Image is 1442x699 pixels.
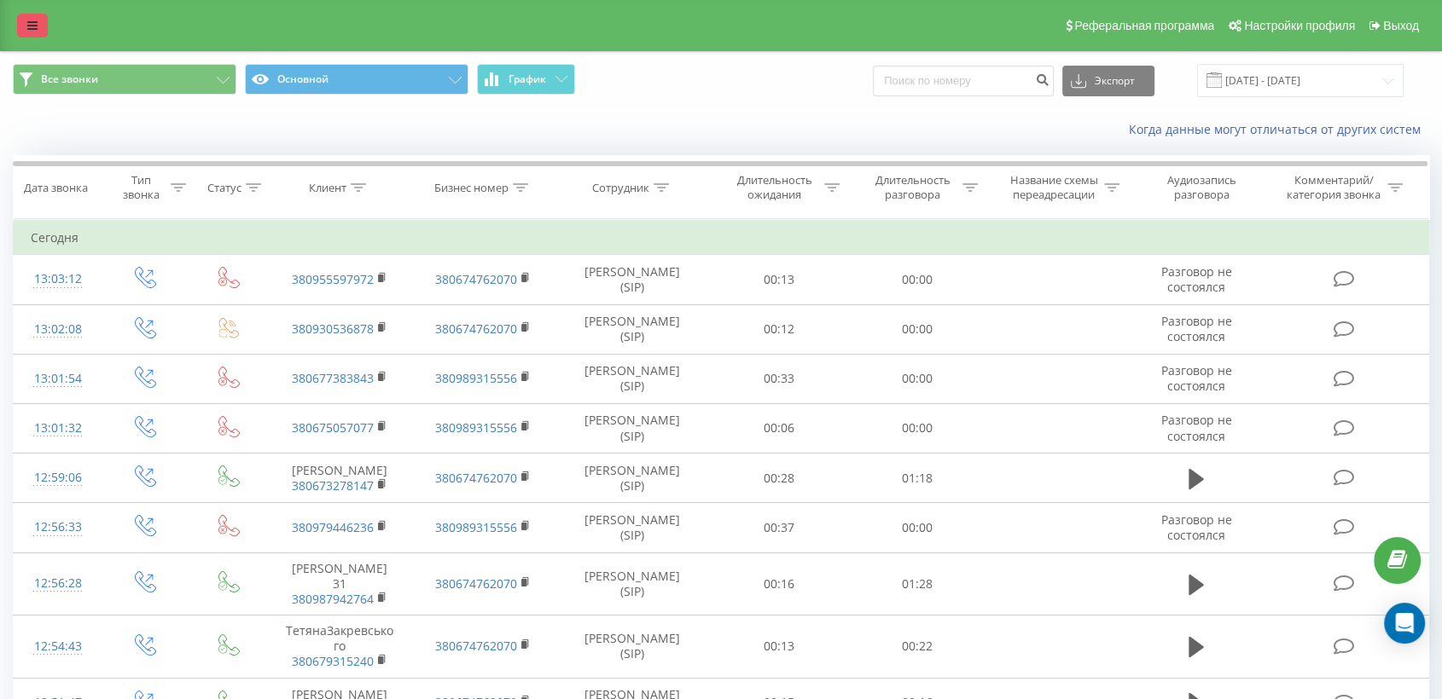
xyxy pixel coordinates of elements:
[1160,362,1231,394] span: Разговор не состоялся
[710,354,848,403] td: 00:33
[1147,173,1258,202] div: Аудиозапись разговора
[435,419,517,436] a: 380989315556
[14,221,1429,255] td: Сегодня
[292,653,374,669] a: 380679315240
[13,64,236,95] button: Все звонки
[292,519,374,535] a: 380979446236
[1383,19,1419,32] span: Выход
[292,321,374,337] a: 380930536878
[292,477,374,494] a: 380673278147
[1074,19,1214,32] span: Реферальная программа
[555,552,709,615] td: [PERSON_NAME] (SIP)
[435,638,517,654] a: 380674762070
[309,181,346,195] div: Клиент
[435,575,517,592] a: 380674762070
[592,181,649,195] div: Сотрудник
[31,263,84,296] div: 13:03:12
[710,255,848,304] td: 00:13
[268,615,411,679] td: ТетянаЗакревського
[1160,511,1231,543] span: Разговор не состоялся
[245,64,468,95] button: Основной
[710,552,848,615] td: 00:16
[1384,603,1425,644] div: Open Intercom Messenger
[477,64,575,95] button: График
[555,453,709,503] td: [PERSON_NAME] (SIP)
[268,552,411,615] td: [PERSON_NAME] 31
[729,173,820,202] div: Длительность ожидания
[292,591,374,607] a: 380987942764
[117,173,166,202] div: Тип звонка
[31,362,84,396] div: 13:01:54
[24,181,88,195] div: Дата звонка
[848,615,986,679] td: 00:22
[292,370,374,386] a: 380677383843
[509,73,546,85] span: График
[710,304,848,354] td: 00:12
[867,173,958,202] div: Длительность разговора
[31,630,84,663] div: 12:54:43
[31,412,84,445] div: 13:01:32
[292,419,374,436] a: 380675057077
[435,470,517,486] a: 380674762070
[207,181,241,195] div: Статус
[435,519,517,535] a: 380989315556
[41,72,98,86] span: Все звонки
[710,453,848,503] td: 00:28
[848,403,986,453] td: 00:00
[1062,66,1154,96] button: Экспорт
[31,461,84,494] div: 12:59:06
[31,567,84,600] div: 12:56:28
[435,370,517,386] a: 380989315556
[1160,313,1231,344] span: Разговор не состоялся
[848,503,986,552] td: 00:00
[555,354,709,403] td: [PERSON_NAME] (SIP)
[555,615,709,679] td: [PERSON_NAME] (SIP)
[435,321,517,337] a: 380674762070
[1129,121,1429,137] a: Когда данные могут отличаться от других систем
[710,503,848,552] td: 00:37
[1160,263,1231,295] span: Разговор не состоялся
[1283,173,1383,202] div: Комментарий/категория звонка
[31,511,84,544] div: 12:56:33
[848,304,986,354] td: 00:00
[710,615,848,679] td: 00:13
[555,403,709,453] td: [PERSON_NAME] (SIP)
[435,271,517,287] a: 380674762070
[31,313,84,346] div: 13:02:08
[555,503,709,552] td: [PERSON_NAME] (SIP)
[848,354,986,403] td: 00:00
[1160,412,1231,443] span: Разговор не состоялся
[555,255,709,304] td: [PERSON_NAME] (SIP)
[268,453,411,503] td: [PERSON_NAME]
[1009,173,1100,202] div: Название схемы переадресации
[1244,19,1355,32] span: Настройки профиля
[292,271,374,287] a: 380955597972
[434,181,509,195] div: Бизнес номер
[848,552,986,615] td: 01:28
[848,255,986,304] td: 00:00
[710,403,848,453] td: 00:06
[555,304,709,354] td: [PERSON_NAME] (SIP)
[848,453,986,503] td: 01:18
[873,66,1054,96] input: Поиск по номеру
